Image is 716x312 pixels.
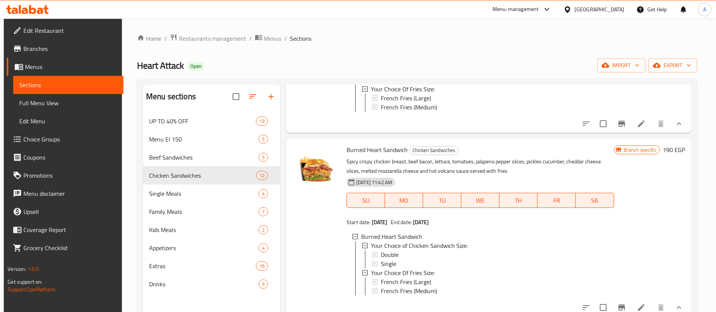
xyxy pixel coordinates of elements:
span: Single [381,259,396,268]
span: TU [426,195,458,206]
nav: Menu sections [143,109,280,296]
svg: Show Choices [674,303,684,312]
a: Coupons [7,148,123,166]
span: Version: [8,264,26,274]
span: 1.0.0 [28,264,39,274]
div: items [256,171,268,180]
button: delete [652,115,670,133]
span: export [654,61,691,70]
span: Coverage Report [23,225,117,234]
span: SA [579,195,611,206]
a: Coverage Report [7,221,123,239]
button: WE [461,193,499,208]
span: 5 [259,281,268,288]
div: items [259,153,268,162]
span: 5 [259,136,268,143]
button: MO [385,193,423,208]
span: Drinks [149,280,259,289]
div: Appetizers4 [143,239,280,257]
span: Menus [264,34,281,43]
div: Menu-management [493,5,539,14]
span: French Fries (Medium) [381,286,437,295]
span: Single Meals [149,189,259,198]
b: [DATE] [413,217,429,227]
span: Promotions [23,171,117,180]
div: [GEOGRAPHIC_DATA] [574,5,624,14]
div: Open [187,62,205,71]
div: Chicken Sandwiches [409,146,459,155]
div: Menu El 1505 [143,130,280,148]
span: Chicken Sandwiches [410,146,458,155]
span: Upsell [23,207,117,216]
span: Coupons [23,153,117,162]
span: WE [464,195,496,206]
span: 4 [259,190,268,197]
h2: Menu sections [146,91,196,102]
span: Family Meals [149,207,259,216]
p: Spicy crispy chicken breast, beef bacon, lettuce, tomatoes, jalapeno pepper slices, pickles cucum... [346,157,614,176]
span: Menu disclaimer [23,189,117,198]
a: Restaurants management [170,34,246,43]
div: items [259,243,268,252]
div: Chicken Sandwiches12 [143,166,280,184]
span: Sort sections [244,88,262,106]
div: Appetizers [149,243,259,252]
span: A [703,5,706,14]
button: TH [499,193,537,208]
a: Edit menu item [637,119,646,128]
span: [DATE] 11:42 AM [353,179,395,186]
img: Burned Heart Sandwich [292,144,340,193]
span: Edit Menu [19,117,117,126]
span: Extras [149,261,256,271]
li: / [249,34,252,43]
span: 13 [256,118,268,125]
div: items [259,135,268,144]
a: Upsell [7,203,123,221]
span: Sections [290,34,311,43]
span: French Fries (Large) [381,277,431,286]
nav: breadcrumb [137,34,697,43]
a: Grocery Checklist [7,239,123,257]
div: items [259,189,268,198]
span: Your Choice Of Fries Size: [371,85,435,94]
span: Start date: [346,217,371,227]
span: Get support on: [8,277,42,287]
button: import [597,58,645,72]
span: Branch specific [621,146,659,154]
a: Menus [7,58,123,76]
span: Select all sections [228,89,244,105]
button: export [648,58,697,72]
span: Burned Heart Sandwich [346,144,408,155]
span: Grocery Checklist [23,243,117,252]
span: FR [540,195,573,206]
span: Your Choice of Chicken Sandwich Size: [371,241,468,250]
button: sort-choices [577,115,595,133]
span: Edit Restaurant [23,26,117,35]
div: Drinks5 [143,275,280,293]
li: / [284,34,287,43]
button: Branch-specific-item [613,115,631,133]
div: items [256,117,268,126]
a: Edit Restaurant [7,22,123,40]
span: MO [388,195,420,206]
div: items [259,225,268,234]
span: TH [502,195,534,206]
div: Extras16 [143,257,280,275]
a: Full Menu View [13,94,123,112]
span: 7 [259,208,268,215]
span: Kids Meals [149,225,259,234]
span: Restaurants management [179,34,246,43]
span: End date: [391,217,412,227]
span: import [603,61,639,70]
span: Open [187,63,205,69]
span: Heart Attack [137,57,184,74]
div: UP TO 40% OFF13 [143,112,280,130]
span: Full Menu View [19,98,117,108]
span: Menu El 150 [149,135,259,144]
span: Burned Heart Sandwich [361,232,422,241]
a: Menus [255,34,281,43]
span: 16 [256,263,268,270]
a: Sections [13,76,123,94]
